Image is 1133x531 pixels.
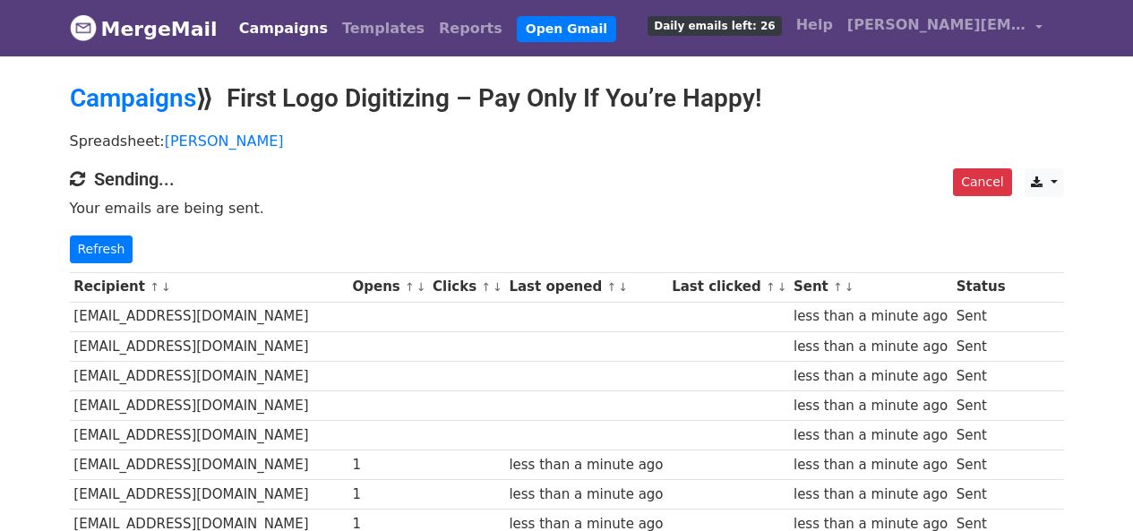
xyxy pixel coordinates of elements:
a: ↑ [606,280,616,294]
div: less than a minute ago [794,455,948,475]
th: Recipient [70,272,348,302]
div: 1 [352,455,424,475]
a: ↑ [833,280,843,294]
td: Sent [952,390,1009,420]
th: Last clicked [667,272,789,302]
div: less than a minute ago [794,306,948,327]
th: Clicks [428,272,504,302]
a: ↓ [161,280,171,294]
a: ↓ [416,280,426,294]
div: less than a minute ago [509,484,663,505]
td: [EMAIL_ADDRESS][DOMAIN_NAME] [70,331,348,361]
a: Open Gmail [517,16,616,42]
td: Sent [952,331,1009,361]
p: Spreadsheet: [70,132,1064,150]
th: Last opened [505,272,668,302]
td: Sent [952,302,1009,331]
a: ↑ [481,280,491,294]
div: less than a minute ago [509,455,663,475]
div: less than a minute ago [794,366,948,387]
p: Your emails are being sent. [70,199,1064,218]
a: Cancel [953,168,1011,196]
td: [EMAIL_ADDRESS][DOMAIN_NAME] [70,480,348,510]
td: [EMAIL_ADDRESS][DOMAIN_NAME] [70,361,348,390]
a: ↓ [777,280,787,294]
div: less than a minute ago [794,484,948,505]
a: MergeMail [70,10,218,47]
a: Help [789,7,840,43]
div: less than a minute ago [794,396,948,416]
a: Reports [432,11,510,47]
a: ↑ [405,280,415,294]
td: [EMAIL_ADDRESS][DOMAIN_NAME] [70,390,348,420]
td: Sent [952,480,1009,510]
a: ↑ [150,280,159,294]
a: [PERSON_NAME][EMAIL_ADDRESS][DOMAIN_NAME] [840,7,1050,49]
h4: Sending... [70,168,1064,190]
td: Sent [952,450,1009,480]
td: [EMAIL_ADDRESS][DOMAIN_NAME] [70,421,348,450]
span: Daily emails left: 26 [648,16,781,36]
a: Campaigns [70,83,196,113]
th: Opens [348,272,429,302]
a: ↓ [493,280,502,294]
h2: ⟫ First Logo Digitizing – Pay Only If You’re Happy! [70,83,1064,114]
a: ↓ [618,280,628,294]
a: [PERSON_NAME] [165,133,284,150]
div: 1 [352,484,424,505]
a: Daily emails left: 26 [640,7,788,43]
div: less than a minute ago [794,337,948,357]
a: ↓ [845,280,854,294]
td: Sent [952,361,1009,390]
td: [EMAIL_ADDRESS][DOMAIN_NAME] [70,302,348,331]
td: Sent [952,421,1009,450]
img: MergeMail logo [70,14,97,41]
th: Status [952,272,1009,302]
th: Sent [789,272,952,302]
div: less than a minute ago [794,425,948,446]
a: Campaigns [232,11,335,47]
td: [EMAIL_ADDRESS][DOMAIN_NAME] [70,450,348,480]
a: Templates [335,11,432,47]
a: ↑ [766,280,776,294]
a: Refresh [70,236,133,263]
span: [PERSON_NAME][EMAIL_ADDRESS][DOMAIN_NAME] [847,14,1026,36]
